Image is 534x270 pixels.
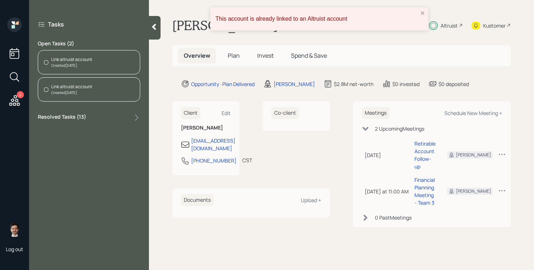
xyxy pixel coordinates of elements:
[242,156,252,164] div: CST
[17,91,24,98] div: 2
[51,56,92,63] div: Link altruist account
[51,83,92,90] div: Link altruist account
[414,176,436,206] div: Financial Planning Meeting - Team 3
[420,10,425,17] button: close
[483,22,506,29] div: Kustomer
[365,151,409,159] div: [DATE]
[215,16,418,22] div: This account is already linked to an Altruist account
[441,22,458,29] div: Altruist
[191,137,235,152] div: [EMAIL_ADDRESS][DOMAIN_NAME]
[257,52,274,60] span: Invest
[365,188,409,195] div: [DATE] at 11:00 AM
[7,222,22,237] img: jonah-coleman-headshot.png
[48,20,64,28] label: Tasks
[456,188,491,195] div: [PERSON_NAME]
[438,80,469,88] div: $0 deposited
[6,246,23,253] div: Log out
[392,80,420,88] div: $0 invested
[334,80,373,88] div: $2.8M net-worth
[181,194,214,206] h6: Documents
[181,125,231,131] h6: [PERSON_NAME]
[191,157,236,164] div: [PHONE_NUMBER]
[222,110,231,116] div: Edit
[38,113,86,122] label: Resolved Tasks ( 13 )
[291,52,327,60] span: Spend & Save
[172,17,278,33] h1: [PERSON_NAME]
[191,80,255,88] div: Opportunity · Plan Delivered
[375,214,412,221] div: 0 Past Meeting s
[444,110,502,116] div: Schedule New Meeting +
[414,140,436,170] div: Retirable Account Follow-up
[181,107,201,119] h6: Client
[51,90,92,95] div: Created [DATE]
[184,52,210,60] span: Overview
[362,107,389,119] h6: Meetings
[375,125,424,132] div: 2 Upcoming Meeting s
[38,40,140,47] label: Open Tasks ( 2 )
[274,80,315,88] div: [PERSON_NAME]
[301,197,321,204] div: Upload +
[228,52,240,60] span: Plan
[51,63,92,68] div: Created [DATE]
[271,107,299,119] h6: Co-client
[456,152,491,158] div: [PERSON_NAME]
